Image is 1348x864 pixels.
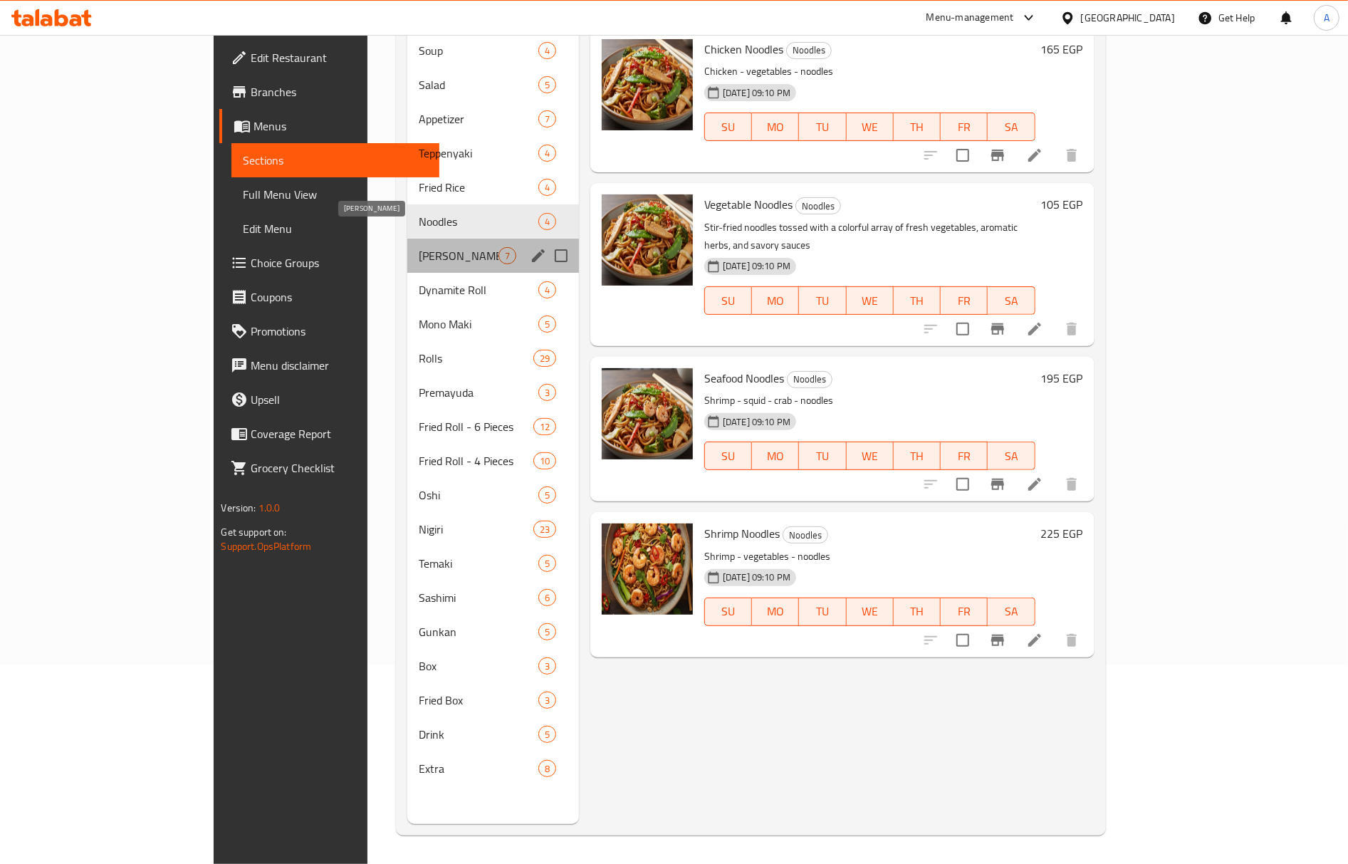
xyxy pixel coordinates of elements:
div: Noodles [786,42,832,59]
div: Gunkan5 [407,615,579,649]
div: items [533,350,556,367]
button: TU [799,442,846,470]
span: MO [758,291,793,311]
div: Rolls29 [407,341,579,375]
span: 6 [539,591,555,605]
button: MO [752,598,799,626]
a: Edit menu item [1026,476,1043,493]
span: FR [946,291,982,311]
a: Menu disclaimer [219,348,439,382]
a: Edit menu item [1026,147,1043,164]
div: Extra8 [407,751,579,786]
button: SU [704,598,752,626]
a: Promotions [219,314,439,348]
span: Version: [221,499,256,517]
a: Choice Groups [219,246,439,280]
span: Branches [251,83,427,100]
span: Extra [419,760,538,777]
div: Rolls [419,350,533,367]
span: Shrimp Noodles [704,523,780,544]
button: WE [847,442,894,470]
div: items [538,589,556,606]
span: TU [805,117,840,137]
div: Box3 [407,649,579,683]
span: Mono Maki [419,316,538,333]
span: Gunkan [419,623,538,640]
div: items [498,247,516,264]
div: Sashimi6 [407,581,579,615]
span: 4 [539,215,555,229]
button: WE [847,113,894,141]
span: Edit Restaurant [251,49,427,66]
button: FR [941,598,988,626]
button: TH [894,286,941,315]
span: TU [805,601,840,622]
a: Menus [219,109,439,143]
p: Chicken - vegetables - noodles [704,63,1035,80]
span: Teppenyaki [419,145,538,162]
button: SA [988,113,1035,141]
span: Temaki [419,555,538,572]
a: Upsell [219,382,439,417]
nav: Menu sections [407,28,579,791]
div: Drink [419,726,538,743]
span: Fried Rice [419,179,538,196]
span: Sashimi [419,589,538,606]
span: Soup [419,42,538,59]
div: items [538,281,556,298]
a: Full Menu View [231,177,439,212]
div: Fried Box [419,692,538,709]
span: Choice Groups [251,254,427,271]
button: SU [704,286,752,315]
span: SU [711,291,746,311]
a: Edit menu item [1026,632,1043,649]
div: Fried Roll - 6 Pieces12 [407,410,579,444]
span: [DATE] 09:10 PM [717,259,796,273]
span: 1.0.0 [258,499,281,517]
div: Fried Box3 [407,683,579,717]
span: 5 [539,489,555,502]
div: items [538,213,556,230]
span: 5 [539,625,555,639]
div: Menu-management [926,9,1014,26]
button: TH [894,442,941,470]
span: Dynamite Roll [419,281,538,298]
button: TU [799,113,846,141]
div: Fried Rice4 [407,170,579,204]
span: Premayuda [419,384,538,401]
a: Coupons [219,280,439,314]
div: Dynamite Roll4 [407,273,579,307]
span: Appetizer [419,110,538,127]
span: FR [946,601,982,622]
img: Seafood Noodles [602,368,693,459]
a: Branches [219,75,439,109]
button: SA [988,286,1035,315]
span: Chicken Noodles [704,38,783,60]
button: TU [799,598,846,626]
span: Coverage Report [251,425,427,442]
button: delete [1055,138,1089,172]
button: delete [1055,312,1089,346]
span: 3 [539,386,555,400]
span: 4 [539,147,555,160]
span: 10 [534,454,555,468]
span: 3 [539,660,555,673]
span: Menus [254,118,427,135]
h6: 195 EGP [1041,368,1083,388]
div: items [538,657,556,675]
span: Noodles [788,371,832,387]
span: Edit Menu [243,220,427,237]
p: Shrimp - vegetables - noodles [704,548,1035,566]
span: Noodles [419,213,538,230]
span: [DATE] 09:10 PM [717,86,796,100]
span: Box [419,657,538,675]
h6: 105 EGP [1041,194,1083,214]
span: Oshi [419,486,538,504]
span: WE [852,446,888,467]
span: Noodles [787,42,831,58]
span: MO [758,601,793,622]
span: TH [899,446,935,467]
span: 5 [539,78,555,92]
